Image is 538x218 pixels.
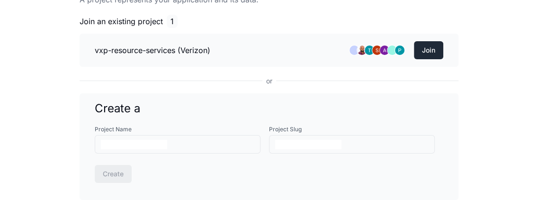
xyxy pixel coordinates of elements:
[365,45,374,55] img: ACg8ocL-P3SnoSMinE6cJ4KuvimZdrZkjavFcOgZl8SznIp-YIbKyw=s96-c
[395,45,404,55] img: ACg8ocJwjvwVjWz5-ibdwT_x_Wt-s92ilKMgjsbbAMnQzdqxCSVvwQ=s96-c
[167,15,178,28] span: 1
[269,126,443,133] label: Project Slug
[372,45,382,55] img: ACg8ocLg2_KGMaESmVdPJoxlc_7O_UeM10l1C5GIc0P9QNRQFTV7=s96-c
[414,41,443,59] button: Join
[95,101,443,116] h1: Create a
[380,45,389,55] img: ACg8ocICPzw3TCJpbvP5oqTUw-OeQ5tPEuPuFHVtyaCnfaAagCbpGQ=s96-c
[80,16,163,27] span: Join an existing project
[357,45,367,55] img: ACg8ocIpWYaV2uWFLDfsvApOy6-lY0d_Qcq218dZjDbEexeynHUXZQ=s96-c
[262,76,276,86] span: or
[95,126,269,133] label: Project Name
[95,45,210,56] h3: vxp-resource-services (Verizon)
